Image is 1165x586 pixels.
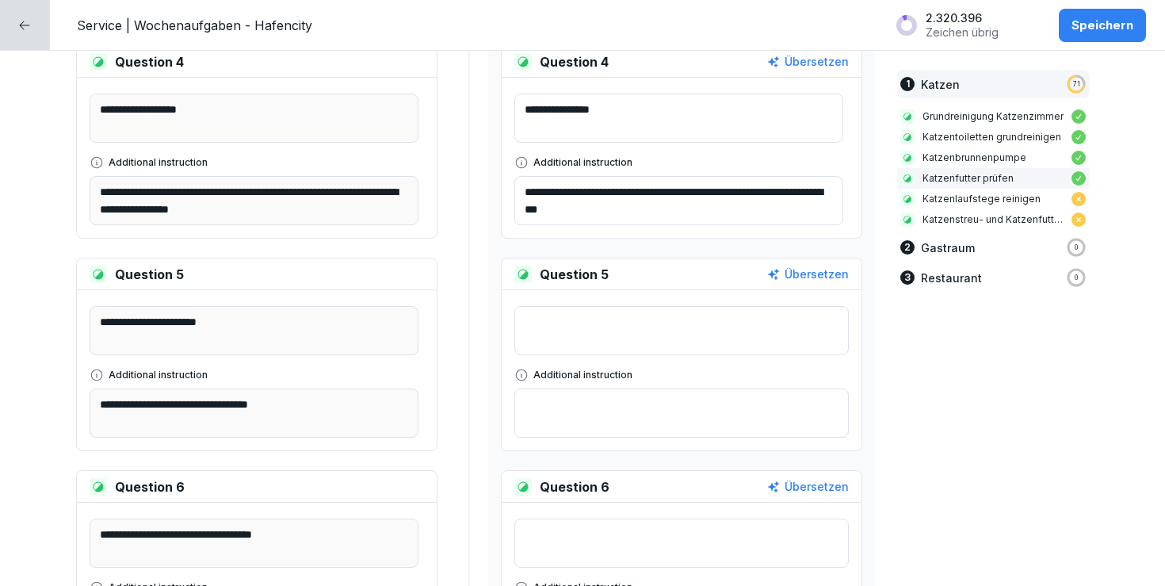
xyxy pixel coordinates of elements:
[1073,79,1080,89] p: 71
[1075,273,1078,282] p: 0
[77,16,312,35] p: Service | Wochenaufgaben - Hafencity
[109,368,208,382] p: Additional instruction
[922,109,1064,124] p: Grundreinigung Katzenzimmer
[115,477,185,496] p: Question 6
[767,53,849,71] button: Übersetzen
[888,5,1045,45] button: 2.320.396Zeichen übrig
[767,266,849,283] button: Übersetzen
[1071,17,1133,34] div: Speichern
[922,130,1064,144] p: Katzentoiletten grundreinigen
[900,270,915,285] div: 3
[922,171,1064,186] p: Katzenfutter prüfen
[922,192,1064,206] p: Katzenlaufstege reinigen
[540,477,609,496] p: Question 6
[926,11,999,25] p: 2.320.396
[540,52,609,71] p: Question 4
[533,155,632,170] p: Additional instruction
[767,478,849,496] button: Übersetzen
[900,240,915,255] div: 2
[109,155,208,170] p: Additional instruction
[926,25,999,40] p: Zeichen übrig
[921,270,982,286] p: Restaurant
[900,77,915,91] div: 1
[540,265,609,284] p: Question 5
[115,265,184,284] p: Question 5
[922,151,1064,165] p: Katzenbrunnenpumpe
[115,52,184,71] p: Question 4
[921,76,960,93] p: Katzen
[533,368,632,382] p: Additional instruction
[1059,9,1146,42] button: Speichern
[1075,243,1078,252] p: 0
[922,213,1064,227] p: Katzenstreu- und Katzenfutter-Bestände
[921,239,975,256] p: Gastraum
